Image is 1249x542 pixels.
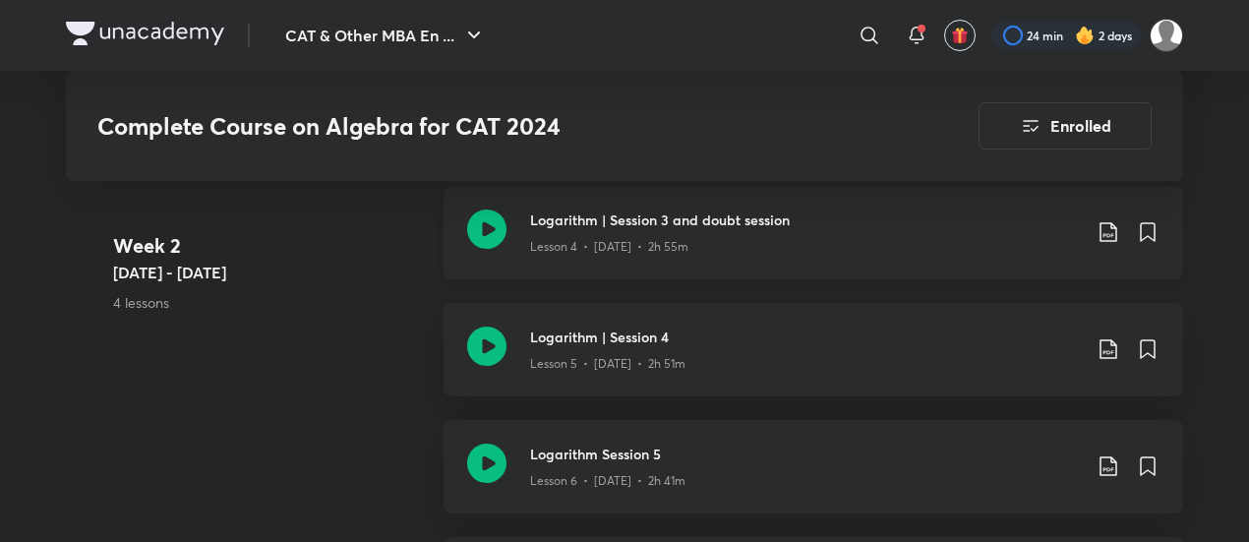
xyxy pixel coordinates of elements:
img: streak [1075,26,1095,45]
a: Company Logo [66,22,224,50]
a: Logarithm | Session 3 and doubt sessionLesson 4 • [DATE] • 2h 55m [444,186,1183,303]
button: avatar [944,20,976,51]
img: Avinash Tibrewal [1150,19,1183,52]
p: Lesson 4 • [DATE] • 2h 55m [530,238,688,256]
h5: [DATE] - [DATE] [113,261,428,284]
img: avatar [951,27,969,44]
h3: Logarithm | Session 3 and doubt session [530,210,1081,230]
img: Company Logo [66,22,224,45]
button: CAT & Other MBA En ... [273,16,498,55]
p: 4 lessons [113,292,428,313]
h3: Complete Course on Algebra for CAT 2024 [97,112,867,141]
a: Logarithm Session 5Lesson 6 • [DATE] • 2h 41m [444,420,1183,537]
p: Lesson 6 • [DATE] • 2h 41m [530,472,685,490]
h4: Week 2 [113,231,428,261]
h3: Logarithm | Session 4 [530,327,1081,347]
a: Logarithm | Session 4Lesson 5 • [DATE] • 2h 51m [444,303,1183,420]
p: Lesson 5 • [DATE] • 2h 51m [530,355,685,373]
button: Enrolled [979,102,1152,150]
h3: Logarithm Session 5 [530,444,1081,464]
